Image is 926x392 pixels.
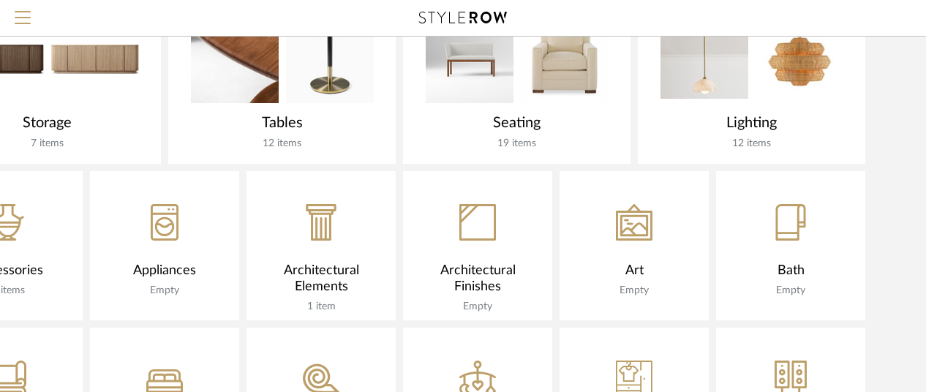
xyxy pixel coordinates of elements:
[403,171,552,320] a: Architectural FinishesEmpty
[418,263,538,295] div: Architectural Finishes
[183,135,381,151] div: 12 items
[731,282,851,298] div: Empty
[246,171,396,320] a: Architectural Elements1 item
[191,15,279,103] img: b20e17db-ce1b-49e8-af91-793c23f10bb7_120x120.jpg
[426,15,513,103] img: 7d926206-412e-43c9-86c4-5ee6ec7d717a_120x120.jpg
[418,114,616,132] div: Seating
[652,135,851,151] div: 12 items
[731,263,851,279] div: Bath
[716,171,865,320] a: BathEmpty
[261,263,381,295] div: Architectural Elements
[574,263,694,279] div: Art
[660,20,748,99] img: 1550e51a-739b-4a64-92dd-dc6bfa088fb6_120x120.jpg
[521,15,609,103] img: 68d56e7a-4eef-4ea2-927c-cbae391f4cc3_120x120.jpg
[286,15,374,103] img: 87feaa59-d62c-4bbc-b4a1-8b8f068a27d9_120x120.jpg
[105,282,225,298] div: Empty
[183,114,381,132] div: Tables
[418,298,538,314] div: Empty
[574,282,694,298] div: Empty
[105,263,225,279] div: Appliances
[764,15,835,103] img: 12dfdd26-60a7-4e2a-9d26-5d5e9dcc1478_120x120.jpg
[652,114,851,132] div: Lighting
[90,171,239,320] a: AppliancesEmpty
[261,298,381,314] div: 1 item
[418,135,616,151] div: 19 items
[51,45,139,73] img: 4b0172ba-3957-4036-af8a-930f32dceff3_120x120.jpg
[560,171,709,320] a: ArtEmpty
